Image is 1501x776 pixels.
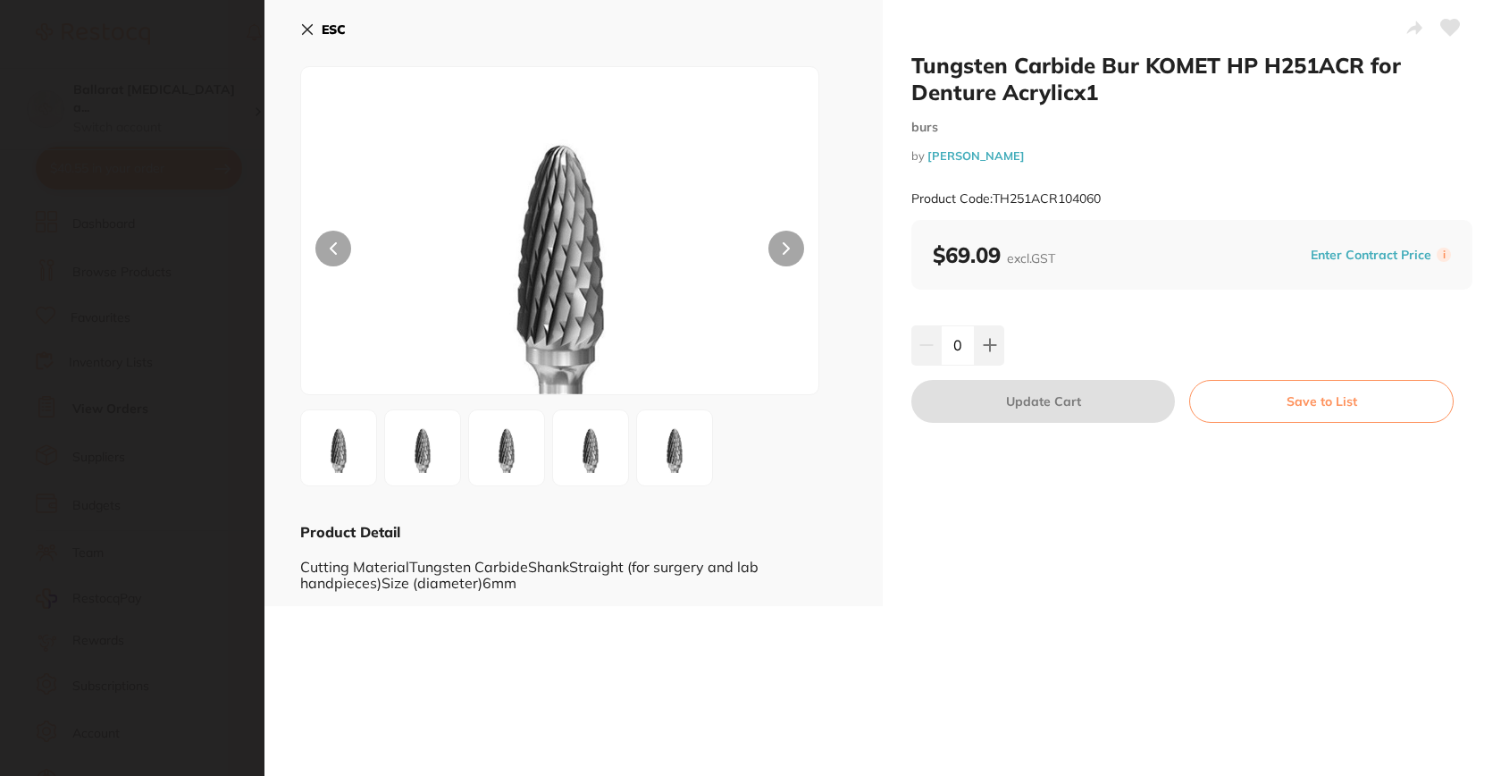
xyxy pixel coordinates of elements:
a: [PERSON_NAME] [927,148,1025,163]
img: MTA0MDYwLmpwZw [306,416,371,480]
img: MTA0MDYwXzIuanBn [390,416,455,480]
b: Product Detail [300,523,400,541]
small: Product Code: TH251ACR104060 [911,191,1101,207]
img: MTA0MDYwXzMuanBn [474,416,539,480]
b: $69.09 [933,241,1055,268]
span: excl. GST [1007,250,1055,266]
div: Cutting MaterialTungsten CarbideShankStraight (for surgery and lab handpieces)Size (diameter)6mm [300,542,847,591]
label: i [1437,248,1451,262]
img: MTA0MDYwXzUuanBn [642,416,707,480]
h2: Tungsten Carbide Bur KOMET HP H251ACR for Denture Acrylicx1 [911,52,1472,105]
img: MTA0MDYwXzQuanBn [558,416,623,480]
b: ESC [322,21,346,38]
button: Update Cart [911,380,1175,423]
button: Save to List [1189,380,1454,423]
img: MTA0MDYwLmpwZw [405,112,716,394]
small: burs [911,120,1472,135]
small: by [911,149,1472,163]
button: ESC [300,14,346,45]
button: Enter Contract Price [1305,247,1437,264]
